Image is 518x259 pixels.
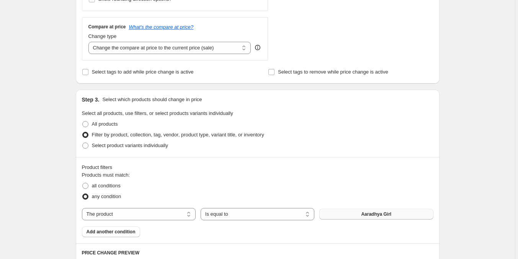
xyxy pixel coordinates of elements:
h6: PRICE CHANGE PREVIEW [82,250,433,256]
p: Select which products should change in price [102,96,202,103]
button: Aaradhya Girl [319,209,433,220]
div: Product filters [82,164,433,171]
span: Change type [88,33,117,39]
span: Select tags to add while price change is active [92,69,194,75]
span: Add another condition [87,229,136,235]
span: all conditions [92,183,121,189]
button: Add another condition [82,226,140,237]
div: help [254,44,261,51]
span: Aaradhya Girl [361,211,391,217]
button: What's the compare at price? [129,24,194,30]
span: Products must match: [82,172,130,178]
h3: Compare at price [88,24,126,30]
h2: Step 3. [82,96,100,103]
span: All products [92,121,118,127]
span: any condition [92,193,121,199]
span: Filter by product, collection, tag, vendor, product type, variant title, or inventory [92,132,264,138]
span: Select product variants individually [92,143,168,148]
span: Select all products, use filters, or select products variants individually [82,110,233,116]
span: Select tags to remove while price change is active [278,69,388,75]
